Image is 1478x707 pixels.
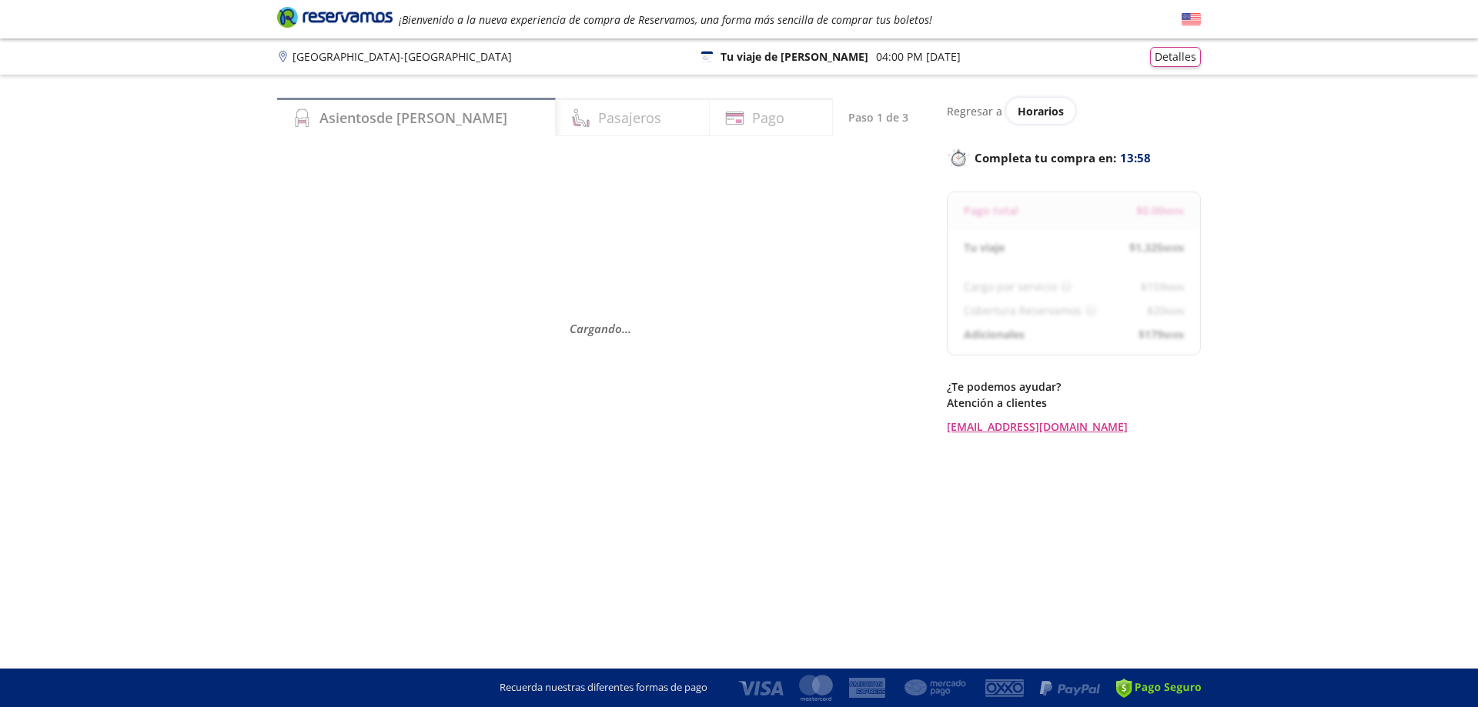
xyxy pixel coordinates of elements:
[399,12,932,27] em: ¡Bienvenido a la nueva experiencia de compra de Reservamos, una forma más sencilla de comprar tus...
[964,278,1057,295] p: Cargo por servicio
[1165,282,1184,293] small: MXN
[947,147,1201,168] p: Completa tu compra en :
[964,202,1018,218] p: Pago total
[964,326,1025,342] p: Adicionales
[1147,302,1184,318] span: $ 20
[1182,10,1201,29] button: English
[500,680,707,695] p: Recuerda nuestras diferentes formas de pago
[947,419,1201,435] a: [EMAIL_ADDRESS][DOMAIN_NAME]
[964,302,1082,318] p: Cobertura Reservamos
[752,108,784,128] h4: Pago
[622,321,625,336] span: .
[293,48,512,65] p: [GEOGRAPHIC_DATA] - [GEOGRAPHIC_DATA]
[1129,239,1184,255] span: $ 1,325
[1163,242,1184,254] small: MXN
[598,108,661,128] h4: Pasajeros
[1120,149,1151,167] span: 13:58
[319,108,507,128] h4: Asientos de [PERSON_NAME]
[625,321,628,336] span: .
[947,98,1201,124] div: Regresar a ver horarios
[848,109,908,125] p: Paso 1 de 3
[1165,305,1184,317] small: MXN
[947,379,1201,395] p: ¿Te podemos ayudar?
[1136,202,1184,218] span: $ 0.00
[1141,278,1184,295] span: $ 159
[721,48,868,65] p: Tu viaje de [PERSON_NAME]
[1164,205,1184,217] small: MXN
[1018,104,1064,118] span: Horarios
[1163,329,1184,341] small: MXN
[628,321,631,336] span: .
[1150,47,1201,67] button: Detalles
[1139,326,1184,342] span: $ 179
[964,239,1005,255] p: Tu viaje
[277,5,393,33] a: Brand Logo
[947,395,1201,411] p: Atención a clientes
[277,5,393,28] i: Brand Logo
[570,321,631,336] em: Cargando
[876,48,961,65] p: 04:00 PM [DATE]
[947,103,1002,119] p: Regresar a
